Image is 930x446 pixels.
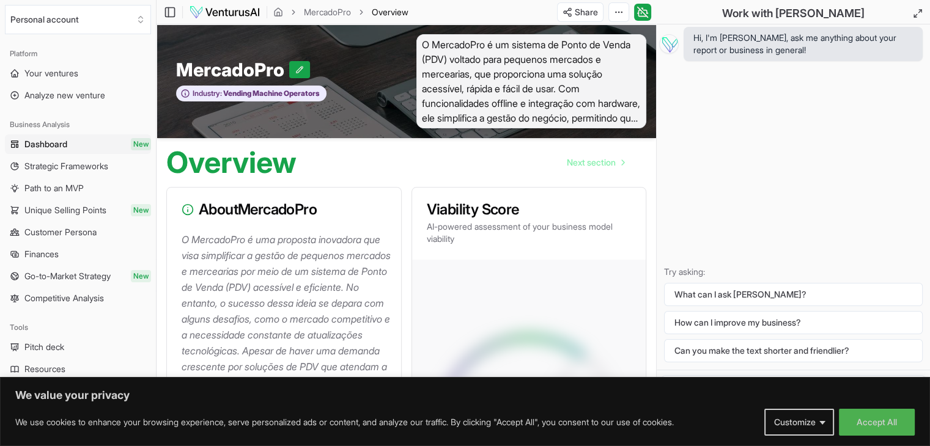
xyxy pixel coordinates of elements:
[664,283,923,306] button: What can I ask [PERSON_NAME]?
[5,64,151,83] a: Your ventures
[24,138,67,150] span: Dashboard
[5,266,151,286] a: Go-to-Market StrategyNew
[222,89,320,98] span: Vending Machine Operators
[24,363,65,375] span: Resources
[24,226,97,238] span: Customer Persona
[182,202,386,217] h3: About MercadoPro
[182,232,391,438] p: O MercadoPro é uma proposta inovadora que visa simplificar a gestão de pequenos mercados e mercea...
[176,86,327,102] button: Industry:Vending Machine Operators
[693,32,913,56] span: Hi, I'm [PERSON_NAME], ask me anything about your report or business in general!
[5,44,151,64] div: Platform
[5,359,151,379] a: Resources
[24,248,59,260] span: Finances
[24,341,64,353] span: Pitch deck
[15,415,674,430] p: We use cookies to enhance your browsing experience, serve personalized ads or content, and analyz...
[189,5,260,20] img: logo
[764,409,834,436] button: Customize
[24,270,111,282] span: Go-to-Market Strategy
[664,266,923,278] p: Try asking:
[839,409,915,436] button: Accept All
[5,337,151,357] a: Pitch deck
[557,150,634,175] a: Go to next page
[5,134,151,154] a: DashboardNew
[5,5,151,34] button: Select an organization
[5,115,151,134] div: Business Analysis
[5,178,151,198] a: Path to an MVP
[427,202,632,217] h3: Viability Score
[659,34,679,54] img: Vera
[664,311,923,334] button: How can I improve my business?
[273,6,408,18] nav: breadcrumb
[5,156,151,176] a: Strategic Frameworks
[24,292,104,304] span: Competitive Analysis
[575,6,598,18] span: Share
[24,182,84,194] span: Path to an MVP
[15,388,915,403] p: We value your privacy
[567,156,616,169] span: Next section
[5,288,151,308] a: Competitive Analysis
[372,6,408,18] span: Overview
[427,221,632,245] p: AI-powered assessment of your business model viability
[24,67,78,79] span: Your ventures
[131,204,151,216] span: New
[24,204,106,216] span: Unique Selling Points
[5,200,151,220] a: Unique Selling PointsNew
[5,318,151,337] div: Tools
[5,86,151,105] a: Analyze new venture
[193,89,222,98] span: Industry:
[24,160,108,172] span: Strategic Frameworks
[5,244,151,264] a: Finances
[557,2,603,22] button: Share
[131,138,151,150] span: New
[664,339,923,362] button: Can you make the text shorter and friendlier?
[416,34,647,128] span: O MercadoPro é um sistema de Ponto de Venda (PDV) voltado para pequenos mercados e mercearias, qu...
[557,150,634,175] nav: pagination
[131,270,151,282] span: New
[166,148,297,177] h1: Overview
[176,59,289,81] span: MercadoPro
[5,222,151,242] a: Customer Persona
[24,89,105,101] span: Analyze new venture
[304,6,351,18] a: MercadoPro
[722,5,865,22] h2: Work with [PERSON_NAME]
